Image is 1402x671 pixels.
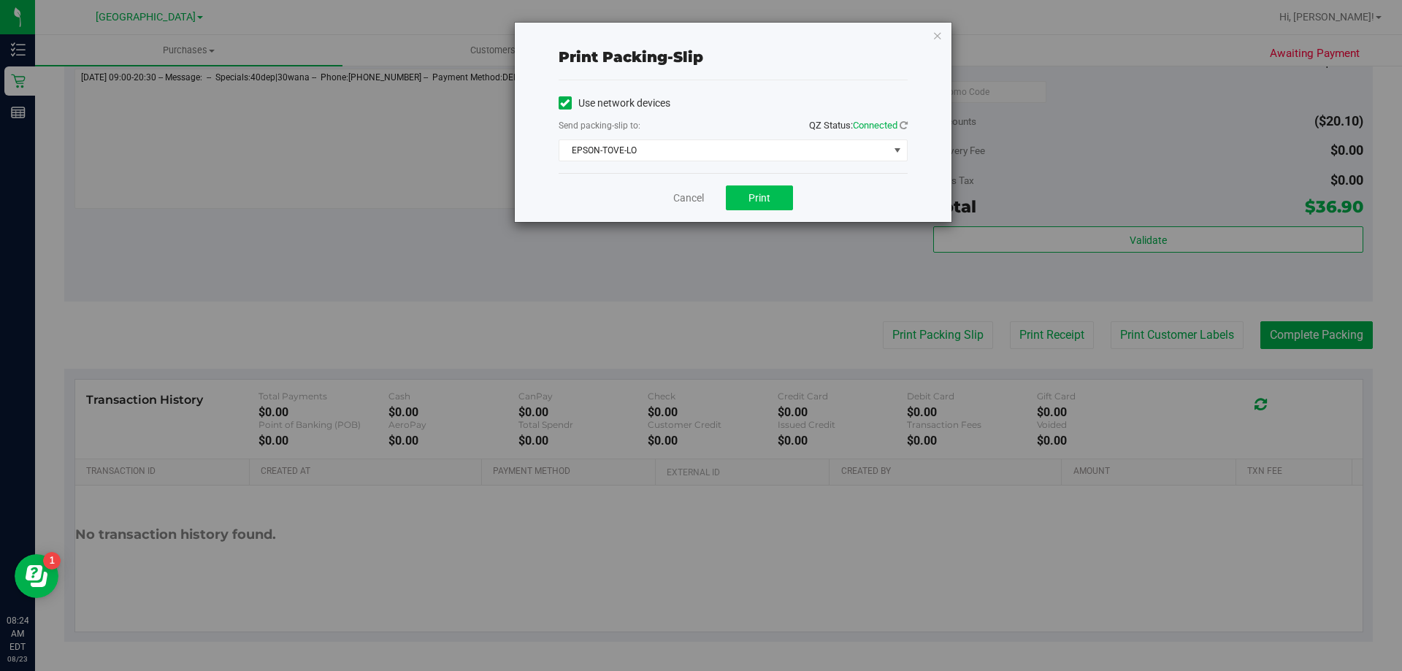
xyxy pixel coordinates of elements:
span: QZ Status: [809,120,908,131]
label: Use network devices [559,96,670,111]
span: Connected [853,120,897,131]
a: Cancel [673,191,704,206]
span: Print packing-slip [559,48,703,66]
iframe: Resource center [15,554,58,598]
button: Print [726,185,793,210]
iframe: Resource center unread badge [43,552,61,570]
label: Send packing-slip to: [559,119,640,132]
span: EPSON-TOVE-LO [559,140,889,161]
span: select [888,140,906,161]
span: Print [748,192,770,204]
